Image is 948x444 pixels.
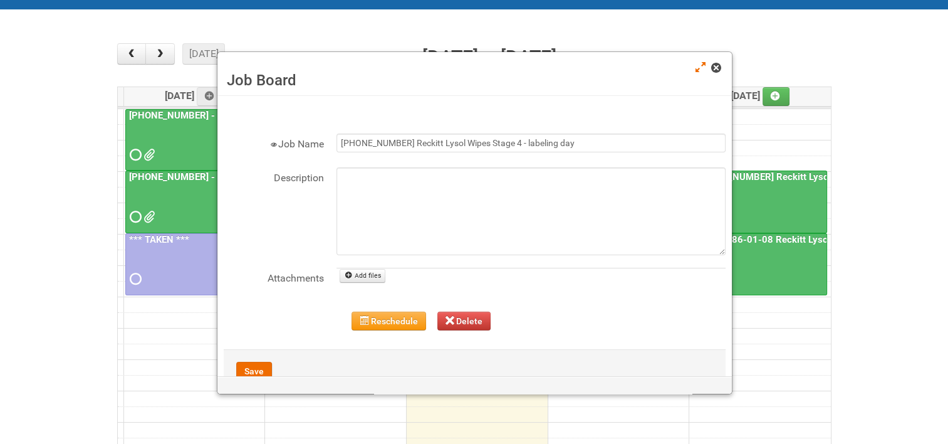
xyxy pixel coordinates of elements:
[763,87,790,106] a: Add an event
[422,43,556,72] h2: [DATE] – [DATE]
[130,151,138,159] span: Requested
[224,268,324,286] label: Attachments
[143,151,152,159] span: Lion25-055556-01_LABELS_03Oct25.xlsx MOR - 25-055556-01.xlsm G147.png G258.png G369.png M147.png ...
[197,87,224,106] a: Add an event
[224,134,324,152] label: Job Name
[236,362,272,381] button: Save
[227,71,722,90] h3: Job Board
[127,171,389,182] a: [PHONE_NUMBER] - Naked Reformulation Mailing 1 PHOTOS
[143,213,152,221] span: GROUP 1003.jpg GROUP 1003 (2).jpg GROUP 1003 (3).jpg GROUP 1003 (4).jpg GROUP 1003 (5).jpg GROUP ...
[127,110,350,121] a: [PHONE_NUMBER] - Naked Reformulation Mailing 1
[340,269,385,283] a: Add files
[182,43,225,65] button: [DATE]
[731,90,790,102] span: [DATE]
[692,234,905,245] a: 25-011286-01-08 Reckitt Lysol Laundry Scented
[352,312,426,330] button: Reschedule
[130,213,138,221] span: Requested
[224,167,324,186] label: Description
[165,90,224,102] span: [DATE]
[690,171,827,233] a: [PHONE_NUMBER] Reckitt Lysol Wipes Stage 4 - labeling day
[437,312,491,330] button: Delete
[690,233,827,295] a: 25-011286-01-08 Reckitt Lysol Laundry Scented
[125,109,261,171] a: [PHONE_NUMBER] - Naked Reformulation Mailing 1
[130,275,138,283] span: Requested
[125,171,261,233] a: [PHONE_NUMBER] - Naked Reformulation Mailing 1 PHOTOS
